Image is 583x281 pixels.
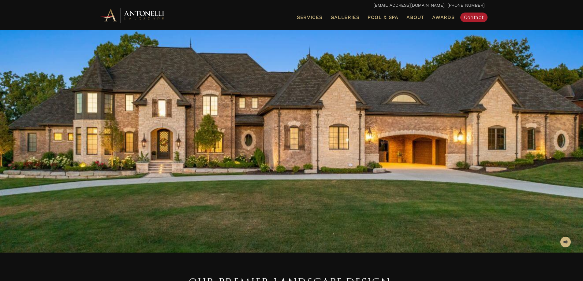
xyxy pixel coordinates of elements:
[406,15,424,20] span: About
[432,14,454,20] span: Awards
[99,7,166,24] img: Antonelli Horizontal Logo
[404,13,427,21] a: About
[368,14,398,20] span: Pool & Spa
[464,14,484,20] span: Contact
[365,13,401,21] a: Pool & Spa
[374,3,444,8] a: [EMAIL_ADDRESS][DOMAIN_NAME]
[460,13,488,22] a: Contact
[294,13,325,21] a: Services
[297,15,323,20] span: Services
[99,2,484,9] p: | [PHONE_NUMBER]
[430,13,457,21] a: Awards
[331,14,360,20] span: Galleries
[328,13,362,21] a: Galleries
